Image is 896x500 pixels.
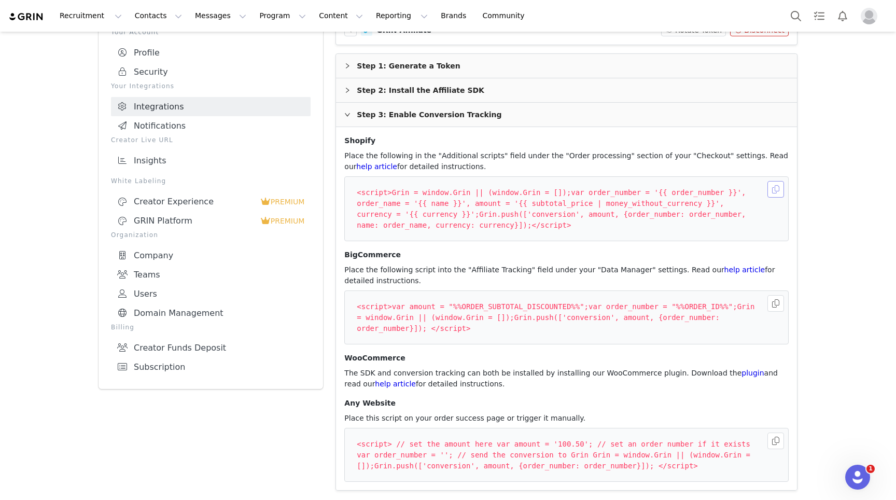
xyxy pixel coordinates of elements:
a: Domain Management [111,303,311,323]
a: Creator Experience PREMIUM [111,192,311,211]
p: Billing [111,323,311,332]
p: Your Integrations [111,81,311,91]
a: Tasks [808,4,831,27]
span: PREMIUM [271,217,305,225]
p: Organization [111,230,311,240]
span: 1 [866,465,875,473]
button: Recruitment [53,4,128,27]
a: help article [356,162,397,171]
code: <script>Grin = window.Grin || (window.Grin = []);var order_number = '{{ order_number }}', order_n... [353,185,761,232]
a: Brands [435,4,475,27]
button: Messages [189,4,253,27]
button: Profile [855,8,888,24]
a: Subscription [111,357,311,377]
div: Step 1: Generate a Token [336,54,797,78]
p: The SDK and conversion tracking can both be installed by installing our WooCommerce plugin. Downl... [344,368,789,390]
div: Creator Experience [117,197,260,207]
a: help article [375,380,416,388]
a: Notifications [111,116,311,135]
code: <script> // set the amount here var amount = '100.50'; // set an order number if it exists var or... [353,437,761,473]
a: Profile [111,43,311,62]
a: Creator Funds Deposit [111,338,311,357]
span: PREMIUM [271,198,305,206]
button: Contacts [129,4,188,27]
p: Your Account [111,27,311,37]
h4: Any Website [344,398,789,409]
h4: Shopify [344,135,789,146]
p: White Labeling [111,176,311,186]
h4: BigCommerce [344,249,789,260]
p: Place the following in the "Additional scripts" field under the "Order processing" section of you... [344,150,789,172]
a: plugin [741,369,764,377]
div: GRIN Platform [117,216,260,226]
iframe: Intercom live chat [845,465,870,490]
img: grin logo [8,12,45,22]
a: Insights [111,151,311,170]
a: Teams [111,265,311,284]
a: Community [477,4,536,27]
div: Step 2: Install the Affiliate SDK [336,78,797,102]
button: Content [313,4,369,27]
h4: WooCommerce [344,353,789,364]
p: Creator Live URL [111,135,311,145]
button: Reporting [370,4,434,27]
p: Place the following script into the "Affiliate Tracking" field under your "Data Manager" settings... [344,265,789,286]
i: icon: right [344,63,351,69]
a: Integrations [111,97,311,116]
img: placeholder-profile.jpg [861,8,877,24]
div: Step 3: Enable Conversion Tracking [336,103,797,127]
i: icon: right [344,112,351,118]
a: Company [111,246,311,265]
a: help article [724,266,765,274]
code: <script>var amount = "%%ORDER_SUBTOTAL_DISCOUNTED%%";var order_number = "%%ORDER_ID%%";Grin = win... [353,299,761,336]
a: Users [111,284,311,303]
button: Program [253,4,312,27]
button: Notifications [831,4,854,27]
a: GRIN Platform PREMIUM [111,211,311,230]
i: icon: right [344,87,351,93]
p: Place this script on your order success page or trigger it manually. [344,413,789,424]
a: Security [111,62,311,81]
button: Search [785,4,807,27]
